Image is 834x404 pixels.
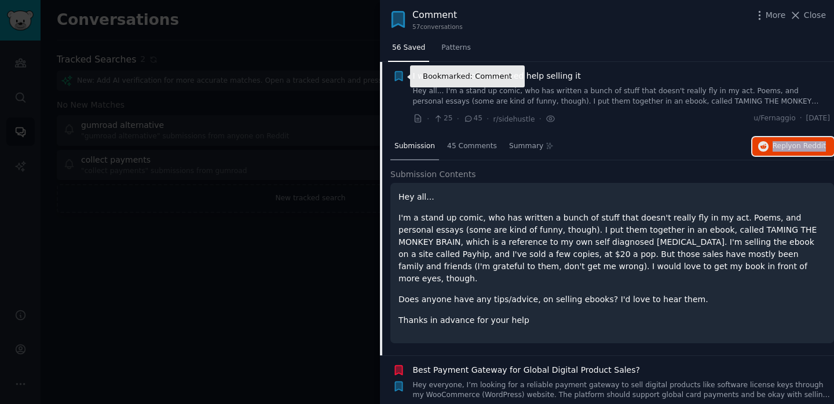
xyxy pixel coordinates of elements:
button: Replyon Reddit [752,137,834,156]
span: · [539,113,541,125]
span: · [457,113,459,125]
span: u/Fernaggio [753,113,795,124]
span: Submission Contents [390,168,476,181]
div: 57 conversation s [412,23,463,31]
button: Close [789,9,826,21]
a: Best Payment Gateway for Global Digital Product Sales? [413,364,640,376]
span: · [800,113,802,124]
span: on Reddit [792,142,826,150]
span: 45 Comments [447,141,497,152]
button: More [753,9,786,21]
p: Hey all... [398,191,826,203]
p: I'm a stand up comic, who has written a bunch of stuff that doesn't really fly in my act. Poems, ... [398,212,826,285]
span: Summary [509,141,543,152]
span: 45 [463,113,482,124]
span: [DATE] [806,113,830,124]
p: Thanks in advance for your help [398,314,826,326]
a: Hey everyone, I’m looking for a reliable payment gateway to sell digital products like software l... [413,380,831,401]
a: Patterns [437,39,474,63]
a: 56 Saved [388,39,429,63]
a: Hey all... I'm a stand up comic, who has written a bunch of stuff that doesn't really fly in my a... [413,86,831,106]
span: Submission [394,141,435,152]
span: r/sidehustle [493,115,535,123]
span: · [487,113,489,125]
a: I wrote an ebook, and need help selling it [413,70,581,82]
span: Close [804,9,826,21]
span: Patterns [441,43,470,53]
span: · [427,113,429,125]
p: Does anyone have any tips/advice, on selling ebooks? I'd love to hear them. [398,293,826,306]
div: Comment [412,8,463,23]
span: 25 [433,113,452,124]
span: More [766,9,786,21]
span: 56 Saved [392,43,425,53]
span: Reply [773,141,826,152]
